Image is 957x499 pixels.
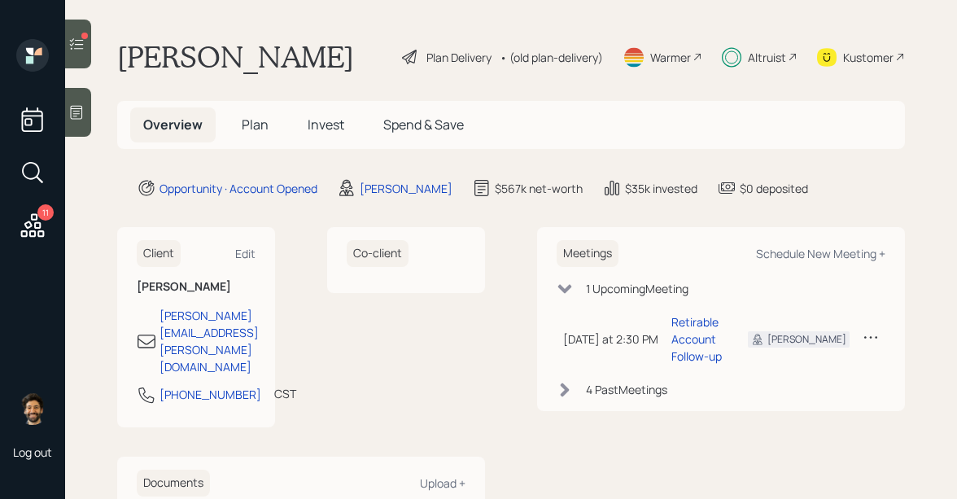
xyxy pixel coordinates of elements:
[137,470,210,497] h6: Documents
[347,240,409,267] h6: Co-client
[235,246,256,261] div: Edit
[843,49,894,66] div: Kustomer
[360,180,452,197] div: [PERSON_NAME]
[767,332,846,347] div: [PERSON_NAME]
[143,116,203,134] span: Overview
[16,392,49,425] img: eric-schwartz-headshot.png
[650,49,691,66] div: Warmer
[159,307,259,375] div: [PERSON_NAME][EMAIL_ADDRESS][PERSON_NAME][DOMAIN_NAME]
[117,39,354,75] h1: [PERSON_NAME]
[563,330,658,348] div: [DATE] at 2:30 PM
[495,180,583,197] div: $567k net-worth
[159,180,317,197] div: Opportunity · Account Opened
[420,475,465,491] div: Upload +
[274,385,296,402] div: CST
[13,444,52,460] div: Log out
[500,49,603,66] div: • (old plan-delivery)
[586,381,667,398] div: 4 Past Meeting s
[137,280,256,294] h6: [PERSON_NAME]
[159,386,261,403] div: [PHONE_NUMBER]
[740,180,808,197] div: $0 deposited
[242,116,269,134] span: Plan
[557,240,618,267] h6: Meetings
[37,204,54,221] div: 11
[308,116,344,134] span: Invest
[426,49,492,66] div: Plan Delivery
[137,240,181,267] h6: Client
[748,49,786,66] div: Altruist
[383,116,464,134] span: Spend & Save
[586,280,688,297] div: 1 Upcoming Meeting
[625,180,697,197] div: $35k invested
[671,313,722,365] div: Retirable Account Follow-up
[756,246,885,261] div: Schedule New Meeting +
